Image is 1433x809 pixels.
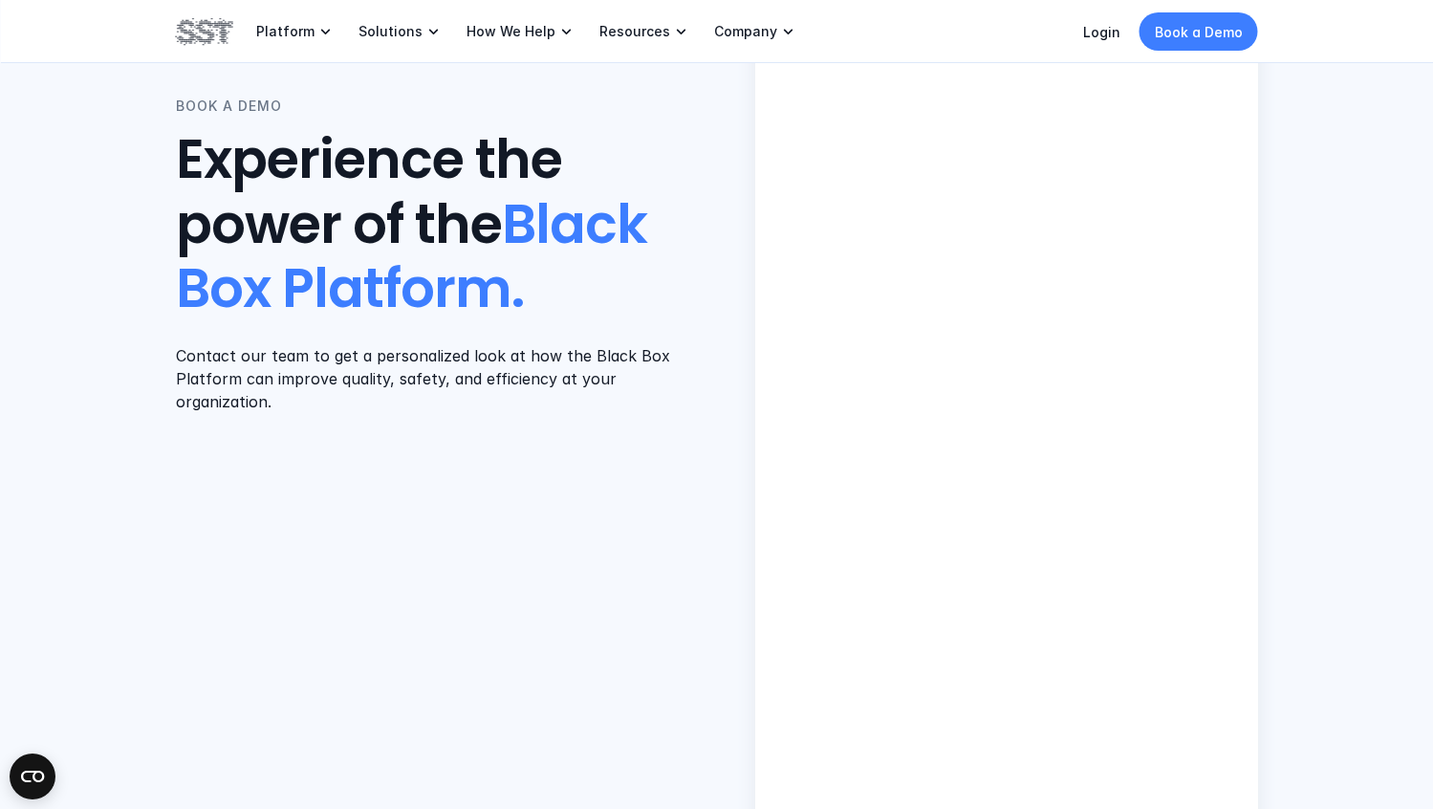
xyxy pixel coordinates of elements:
img: SST logo [176,15,233,48]
p: Company [714,23,777,40]
p: Contact our team to get a personalized look at how the Black Box Platform can improve quality, sa... [176,344,679,413]
p: Resources [599,23,670,40]
p: BOOK A DEMO [176,96,282,117]
a: Login [1083,24,1120,40]
p: Platform [256,23,315,40]
h1: Experience the power of the [176,128,679,321]
button: Open CMP widget [10,754,55,799]
a: Book a Demo [1140,12,1258,51]
p: Book a Demo [1155,22,1243,42]
p: Solutions [358,23,423,40]
p: How We Help [467,23,555,40]
span: Black Box Platform. [176,187,659,326]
